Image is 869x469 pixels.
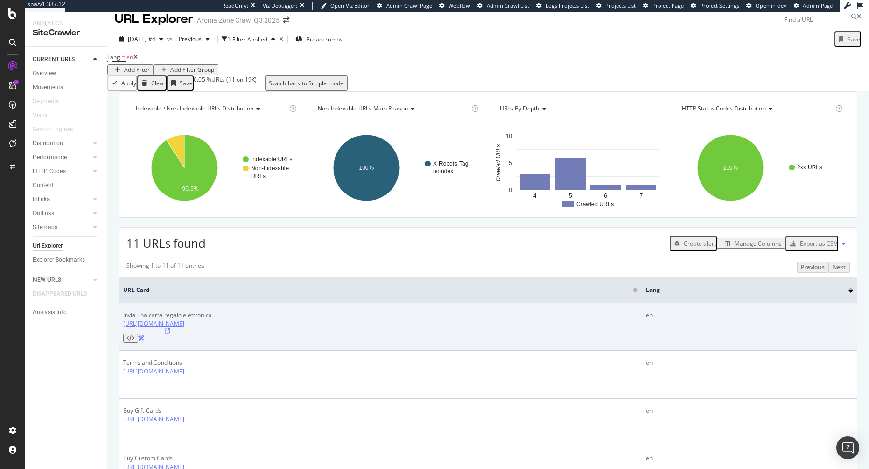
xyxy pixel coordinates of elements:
[123,334,138,343] button: View HTML Source
[734,239,782,248] div: Manage Columns
[800,239,837,248] div: Export as CSV
[794,2,833,10] a: Admin Page
[533,193,537,199] text: 4
[134,101,287,116] h4: Indexable / Non-Indexable URLs Distribution
[682,104,766,112] span: HTTP Status Codes Distribution
[449,2,470,9] span: Webflow
[167,75,194,91] button: Save
[836,436,859,459] div: Open Intercom Messenger
[123,367,184,375] a: [URL][DOMAIN_NAME]
[263,2,297,10] div: Viz Debugger:
[227,35,267,43] div: 1 Filter Applied
[197,15,280,25] div: Aroma Zone Crawl Q3 2025
[487,2,529,9] span: Admin Crawl List
[491,126,668,210] svg: A chart.
[643,2,684,10] a: Project Page
[33,289,87,299] div: DISAPPEARED URLS
[433,161,468,167] text: X-Robots-Tag
[605,2,636,9] span: Projects List
[673,126,850,210] svg: A chart.
[33,166,66,177] div: HTTP Codes
[123,328,212,334] a: Visit Online Page
[308,126,486,210] svg: A chart.
[33,152,67,163] div: Performance
[797,262,828,273] button: Previous
[33,138,63,149] div: Distribution
[33,275,61,285] div: NEW URLS
[646,406,853,415] div: en
[506,133,513,139] text: 10
[136,104,253,112] span: Indexable / Non-Indexable URLs distribution
[386,2,432,9] span: Admin Crawl Page
[33,180,100,191] a: Content
[123,454,184,463] div: Buy Custom Cards
[700,2,739,9] span: Project Settings
[33,19,99,28] div: Analytics
[123,311,212,319] div: Invia una carta regalo elettronica
[33,241,63,251] div: Url Explorer
[828,262,850,273] button: Next
[495,144,502,181] text: Crawled URLs
[33,124,83,135] a: Search Engines
[121,79,136,87] div: Apply
[321,2,370,10] a: Open Viz Editor
[834,31,861,47] button: Save
[107,53,120,61] span: Lang
[509,187,512,193] text: 0
[330,2,370,9] span: Open Viz Editor
[33,255,85,265] div: Explorer Bookmarks
[847,35,860,43] div: Save
[604,193,607,199] text: 6
[646,286,834,294] span: Lang
[33,69,100,79] a: Overview
[33,138,90,149] a: Distribution
[33,222,90,233] a: Sitemaps
[33,255,100,265] a: Explorer Bookmarks
[182,185,199,192] text: 90.9%
[33,166,90,177] a: HTTP Codes
[222,2,248,10] div: ReadOnly:
[126,126,304,210] svg: A chart.
[433,168,453,175] text: noindex
[175,31,213,47] button: Previous
[33,275,90,285] a: NEW URLS
[717,238,785,249] button: Manage Columns
[123,319,184,328] a: [URL][DOMAIN_NAME]
[292,31,347,47] button: Breadcrumbs
[33,83,63,93] div: Movements
[33,124,73,135] div: Search Engines
[33,97,59,107] div: Segments
[33,83,100,93] a: Movements
[316,101,469,116] h4: Non-Indexable URLs Main Reason
[801,263,825,271] div: Previous
[123,286,631,294] span: URL Card
[126,53,133,61] span: en
[33,97,69,107] a: Segments
[756,2,786,9] span: Open in dev
[640,193,643,199] text: 7
[122,53,125,61] span: =
[123,359,184,367] div: Terms and Conditions
[785,236,838,251] button: Export as CSV
[167,35,175,43] span: vs
[500,104,539,112] span: URLs by Depth
[269,79,344,87] div: Switch back to Simple mode
[123,406,184,415] div: Buy Gift Cards
[33,110,57,121] a: Visits
[33,28,99,39] div: SiteCrawler
[723,165,738,172] text: 100%
[154,64,218,75] button: Add Filter Group
[283,17,289,24] div: arrow-right-arrow-left
[137,75,167,91] button: Clear
[746,2,786,10] a: Open in dev
[33,194,50,205] div: Inlinks
[684,239,716,248] div: Create alert
[194,75,257,91] div: 0.05 % URLs ( 11 on 19K )
[170,66,214,74] div: Add Filter Group
[680,101,833,116] h4: HTTP Status Codes Distribution
[251,156,292,163] text: Indexable URLs
[222,31,279,47] button: 1 Filter Applied
[33,241,100,251] a: Url Explorer
[138,334,145,342] a: AI Url Details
